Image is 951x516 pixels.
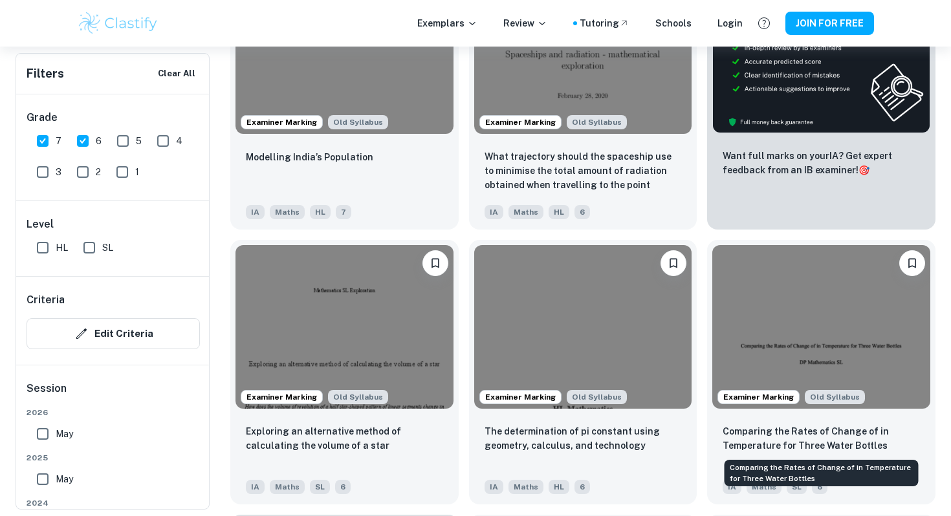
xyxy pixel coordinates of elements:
span: Old Syllabus [567,390,627,404]
a: Tutoring [580,16,629,30]
div: Although this IA is written for the old math syllabus (last exam in November 2020), the current I... [328,390,388,404]
span: SL [310,480,330,494]
div: Although this IA is written for the old math syllabus (last exam in November 2020), the current I... [567,115,627,129]
button: Help and Feedback [753,12,775,34]
span: HL [56,241,68,255]
span: IA [246,480,265,494]
button: Edit Criteria [27,318,200,349]
span: 7 [336,205,351,219]
span: Examiner Marking [718,391,799,403]
span: Examiner Marking [241,116,322,128]
p: Modelling India’s Population [246,150,373,164]
div: Although this IA is written for the old math syllabus (last exam in November 2020), the current I... [567,390,627,404]
a: Examiner MarkingAlthough this IA is written for the old math syllabus (last exam in November 2020... [707,240,935,504]
button: JOIN FOR FREE [785,12,874,35]
img: Maths IA example thumbnail: Exploring an alternative method of calcu [235,245,454,408]
span: 2025 [27,452,200,464]
span: 6 [96,134,102,148]
span: 6 [574,480,590,494]
span: HL [549,480,569,494]
span: IA [246,205,265,219]
span: Maths [270,480,305,494]
p: Exploring an alternative method of calculating the volume of a star [246,424,443,453]
span: May [56,472,73,486]
span: 2 [96,165,101,179]
span: Examiner Marking [480,116,561,128]
span: IA [485,480,503,494]
span: Old Syllabus [805,390,865,404]
span: Old Syllabus [567,115,627,129]
img: Maths IA example thumbnail: The determination of pi constant using g [474,245,692,408]
span: HL [549,205,569,219]
h6: Grade [27,110,200,125]
span: Examiner Marking [241,391,322,403]
span: Old Syllabus [328,390,388,404]
p: The determination of pi constant using geometry, calculus, and technology [485,424,682,453]
button: Please log in to bookmark exemplars [899,250,925,276]
h6: Level [27,217,200,232]
div: Although this IA is written for the old math syllabus (last exam in November 2020), the current I... [805,390,865,404]
span: 3 [56,165,61,179]
p: Exemplars [417,16,477,30]
span: May [56,427,73,441]
p: Comparing the Rates of Change of in Temperature for Three Water Bottles [723,424,920,453]
button: Please log in to bookmark exemplars [661,250,686,276]
span: HL [310,205,331,219]
div: Although this IA is written for the old math syllabus (last exam in November 2020), the current I... [328,115,388,129]
span: Examiner Marking [480,391,561,403]
p: Review [503,16,547,30]
h6: Filters [27,65,64,83]
span: 6 [335,480,351,494]
span: 🎯 [858,165,869,175]
span: IA [485,205,503,219]
span: 6 [574,205,590,219]
p: What trajectory should the spaceship use to minimise the total amount of radiation obtained when ... [485,149,682,193]
span: 1 [135,165,139,179]
img: Clastify logo [77,10,159,36]
h6: Session [27,381,200,407]
span: 5 [136,134,142,148]
span: Maths [508,205,543,219]
a: Login [717,16,743,30]
div: Comparing the Rates of Change of in Temperature for Three Water Bottles [725,460,919,486]
span: 2026 [27,407,200,418]
span: Maths [508,480,543,494]
span: 4 [176,134,182,148]
button: Clear All [155,64,199,83]
span: Old Syllabus [328,115,388,129]
span: Maths [270,205,305,219]
a: Examiner MarkingAlthough this IA is written for the old math syllabus (last exam in November 2020... [230,240,459,504]
p: Want full marks on your IA ? Get expert feedback from an IB examiner! [723,149,920,177]
span: SL [102,241,113,255]
h6: Criteria [27,292,65,308]
button: Please log in to bookmark exemplars [422,250,448,276]
span: 2024 [27,497,200,509]
span: 7 [56,134,61,148]
a: Schools [655,16,692,30]
a: Examiner MarkingAlthough this IA is written for the old math syllabus (last exam in November 2020... [469,240,697,504]
img: Maths IA example thumbnail: Comparing the Rates of Change of in Temp [712,245,930,408]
